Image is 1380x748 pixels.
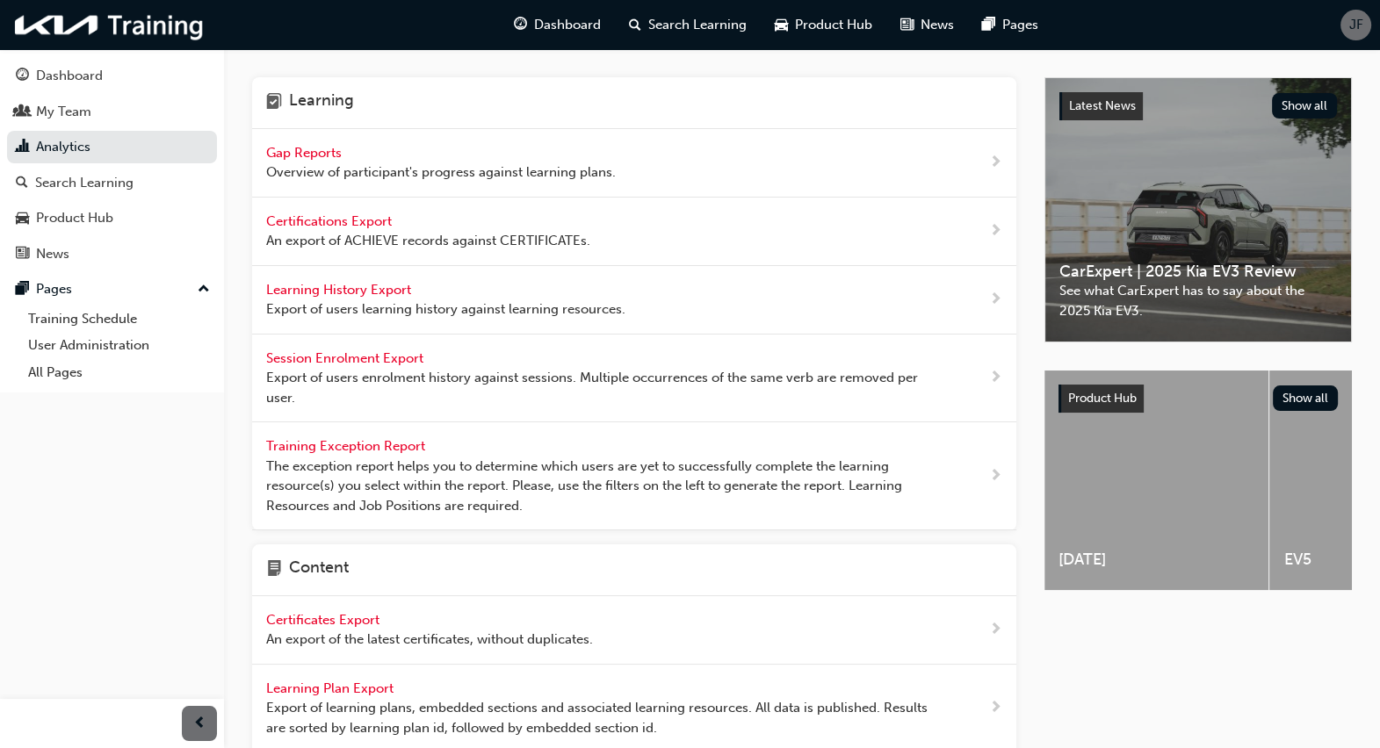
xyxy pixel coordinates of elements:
span: next-icon [989,289,1002,311]
span: car-icon [16,211,29,227]
span: guage-icon [514,14,527,36]
span: Search Learning [648,15,747,35]
span: up-icon [198,278,210,301]
span: chart-icon [16,140,29,155]
span: CarExpert | 2025 Kia EV3 Review [1059,262,1337,282]
span: An export of ACHIEVE records against CERTIFICATEs. [266,231,590,251]
a: Session Enrolment Export Export of users enrolment history against sessions. Multiple occurrences... [252,334,1016,423]
a: Product HubShow all [1058,385,1338,413]
span: page-icon [266,558,282,581]
div: Product Hub [36,208,113,228]
span: Latest News [1069,98,1136,113]
span: car-icon [775,14,788,36]
span: JF [1349,15,1363,35]
a: search-iconSearch Learning [615,7,761,43]
div: Search Learning [35,173,134,193]
div: News [36,244,69,264]
span: next-icon [989,465,1002,487]
span: See what CarExpert has to say about the 2025 Kia EV3. [1059,281,1337,320]
button: Show all [1273,385,1339,411]
span: Product Hub [795,15,872,35]
a: Certificates Export An export of the latest certificates, without duplicates.next-icon [252,596,1016,665]
div: Pages [36,279,72,299]
a: Product Hub [7,202,217,234]
a: news-iconNews [886,7,968,43]
span: [DATE] [1058,550,1254,570]
a: car-iconProduct Hub [761,7,886,43]
a: pages-iconPages [968,7,1052,43]
a: guage-iconDashboard [500,7,615,43]
span: Training Exception Report [266,438,429,454]
span: Certificates Export [266,612,383,628]
a: Training Exception Report The exception report helps you to determine which users are yet to succ... [252,422,1016,530]
span: next-icon [989,619,1002,641]
span: Product Hub [1068,391,1137,406]
a: [DATE] [1044,370,1268,590]
button: JF [1340,10,1371,40]
div: Dashboard [36,66,103,86]
h4: Learning [289,91,354,114]
a: Latest NewsShow all [1059,92,1337,120]
span: Learning History Export [266,282,415,298]
img: kia-training [9,7,211,43]
span: next-icon [989,152,1002,174]
span: Certifications Export [266,213,395,229]
button: Pages [7,273,217,306]
span: news-icon [16,247,29,263]
span: Pages [1002,15,1038,35]
span: news-icon [900,14,914,36]
a: User Administration [21,332,217,359]
span: next-icon [989,220,1002,242]
a: Analytics [7,131,217,163]
h4: Content [289,558,349,581]
span: Learning Plan Export [266,680,397,696]
span: search-icon [629,14,641,36]
span: Export of users learning history against learning resources. [266,299,625,320]
div: My Team [36,102,91,122]
button: Show all [1272,93,1338,119]
span: Overview of participant's progress against learning plans. [266,162,616,183]
span: next-icon [989,697,1002,719]
button: DashboardMy TeamAnalyticsSearch LearningProduct HubNews [7,56,217,273]
span: News [921,15,954,35]
a: Gap Reports Overview of participant's progress against learning plans.next-icon [252,129,1016,198]
span: Export of learning plans, embedded sections and associated learning resources. All data is publis... [266,698,933,737]
span: pages-icon [982,14,995,36]
span: search-icon [16,176,28,191]
a: News [7,238,217,270]
span: Dashboard [534,15,601,35]
span: Session Enrolment Export [266,350,427,366]
span: people-icon [16,104,29,120]
a: Learning History Export Export of users learning history against learning resources.next-icon [252,266,1016,334]
a: Training Schedule [21,306,217,333]
span: An export of the latest certificates, without duplicates. [266,629,593,650]
span: guage-icon [16,68,29,84]
a: All Pages [21,359,217,386]
span: next-icon [989,367,1002,389]
span: The exception report helps you to determine which users are yet to successfully complete the lear... [266,457,933,516]
a: My Team [7,96,217,128]
a: Search Learning [7,167,217,199]
span: prev-icon [193,713,206,735]
span: pages-icon [16,282,29,298]
span: Export of users enrolment history against sessions. Multiple occurrences of the same verb are rem... [266,368,933,407]
a: Certifications Export An export of ACHIEVE records against CERTIFICATEs.next-icon [252,198,1016,266]
a: Latest NewsShow allCarExpert | 2025 Kia EV3 ReviewSee what CarExpert has to say about the 2025 Ki... [1044,77,1352,342]
span: Gap Reports [266,145,345,161]
span: learning-icon [266,91,282,114]
a: Dashboard [7,60,217,92]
